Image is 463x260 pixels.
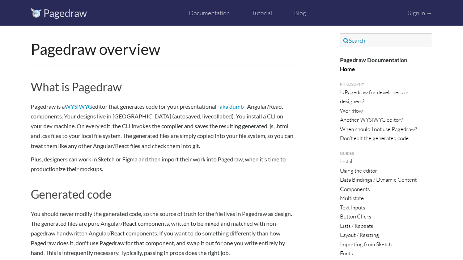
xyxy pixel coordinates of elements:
p: Plus, designers can work in Sketch or Figma and then import their work into Pagedraw, when it’s t... [31,154,295,174]
a: Importing from Sketch [340,241,392,248]
a: Is Pagedraw for developers or designers? [340,89,409,105]
a: Blog [294,9,306,17]
a: Fonts [340,250,353,257]
a: Install [340,158,354,165]
a: aka dumb [220,103,244,110]
h1: Pagedraw overview [31,41,295,65]
a: Sign in → [408,9,432,17]
p: Pagedraw is a editor that generates code for your presentational - - Angular/React components. Yo... [31,101,295,151]
a: Components [340,186,370,192]
h2: What is Pagedraw [31,81,295,93]
a: Search [340,33,432,47]
a: Documentation [189,9,230,17]
a: Text Inputs [340,204,365,211]
a: Lists / Repeats [340,222,373,229]
a: Another WYSIWYG editor? [340,116,403,123]
a: Data Bindings / Dynamic Content [340,176,417,183]
a: WYSIWYG [65,103,92,110]
h2: Generated code [31,188,295,200]
a: Philosophy [340,81,432,88]
a: Layout / Resizing [340,231,379,238]
a: Button Clicks [340,213,371,220]
a: Multistate [340,195,364,201]
a: Tutorial [252,9,272,17]
p: You should never modify the generated code, so the source of truth for the file lives in Pagedraw... [31,209,295,258]
a: Guides [340,151,432,157]
a: Pagedraw [43,7,87,19]
a: Don't edit the generated code [340,135,409,142]
a: When should I not use Pagedraw? [340,126,417,133]
strong: Pagedraw Documentation [340,56,407,63]
img: logo_vectors.svg [31,8,42,18]
a: Using the editor [340,167,377,174]
a: Workflow [340,107,363,114]
a: Home [340,66,355,72]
